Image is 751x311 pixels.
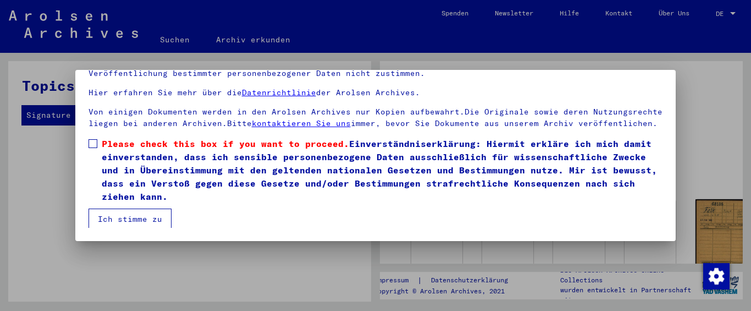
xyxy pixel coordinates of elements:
[89,87,663,99] p: Hier erfahren Sie mehr über die der Arolsen Archives.
[703,263,730,290] img: Zustimmung ändern
[252,118,351,128] a: kontaktieren Sie uns
[102,138,349,149] span: Please check this box if you want to proceed.
[89,106,663,129] p: Von einigen Dokumenten werden in den Arolsen Archives nur Kopien aufbewahrt.Die Originale sowie d...
[89,209,172,230] button: Ich stimme zu
[102,137,663,203] span: Einverständniserklärung: Hiermit erkläre ich mich damit einverstanden, dass ich sensible personen...
[242,88,316,97] a: Datenrichtlinie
